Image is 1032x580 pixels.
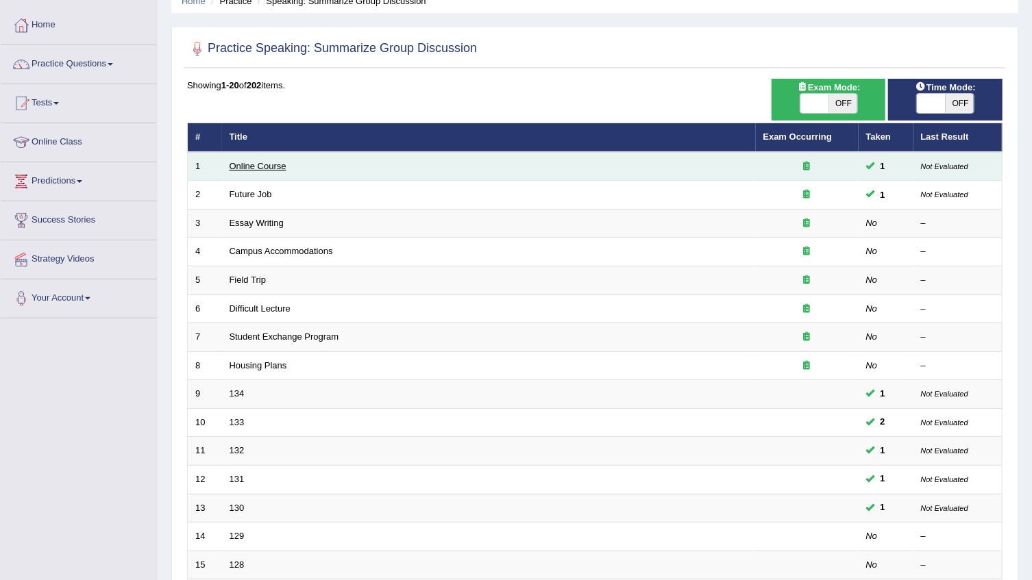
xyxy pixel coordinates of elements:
[875,444,891,458] span: You can still take this question
[188,266,222,295] td: 5
[230,275,266,285] a: Field Trip
[866,275,878,285] em: No
[866,303,878,314] em: No
[1,6,157,40] a: Home
[1,201,157,236] a: Success Stories
[921,360,995,373] div: –
[230,246,333,256] a: Campus Accommodations
[188,294,222,323] td: 6
[763,245,851,258] div: Exam occurring question
[188,437,222,466] td: 11
[859,123,913,152] th: Taken
[230,303,291,314] a: Difficult Lecture
[188,351,222,380] td: 8
[921,217,995,230] div: –
[188,465,222,494] td: 12
[188,380,222,409] td: 9
[222,123,756,152] th: Title
[866,531,878,541] em: No
[230,531,245,541] a: 129
[1,279,157,314] a: Your Account
[866,559,878,570] em: No
[763,217,851,230] div: Exam occurring question
[1,84,157,118] a: Tests
[921,162,968,171] small: Not Evaluated
[875,188,891,202] span: You can still take this question
[772,79,886,121] div: Show exams occurring in exams
[230,559,245,570] a: 128
[791,80,865,94] span: Exam Mode:
[866,360,878,370] em: No
[875,387,891,401] span: You can still take this question
[921,530,995,543] div: –
[763,160,851,173] div: Exam occurring question
[921,418,968,427] small: Not Evaluated
[875,472,891,486] span: You can still take this question
[921,559,995,572] div: –
[230,360,287,370] a: Housing Plans
[875,501,891,515] span: You can still take this question
[188,123,222,152] th: #
[187,38,477,59] h2: Practice Speaking: Summarize Group Discussion
[188,522,222,551] td: 14
[230,218,284,228] a: Essay Writing
[763,360,851,373] div: Exam occurring question
[763,331,851,344] div: Exam occurring question
[188,323,222,352] td: 7
[913,123,1003,152] th: Last Result
[866,218,878,228] em: No
[1,123,157,157] a: Online Class
[921,274,995,287] div: –
[230,331,339,342] a: Student Exchange Program
[921,446,968,455] small: Not Evaluated
[188,181,222,210] td: 2
[875,415,891,429] span: You can still take this question
[921,245,995,258] div: –
[230,417,245,427] a: 133
[188,551,222,579] td: 15
[230,503,245,513] a: 130
[188,238,222,266] td: 4
[921,390,968,398] small: Not Evaluated
[247,80,262,90] b: 202
[866,246,878,256] em: No
[763,131,832,142] a: Exam Occurring
[188,152,222,181] td: 1
[921,504,968,512] small: Not Evaluated
[921,331,995,344] div: –
[230,189,272,199] a: Future Job
[875,159,891,173] span: You can still take this question
[230,388,245,399] a: 134
[763,303,851,316] div: Exam occurring question
[921,190,968,199] small: Not Evaluated
[188,494,222,522] td: 13
[946,94,974,113] span: OFF
[221,80,239,90] b: 1-20
[1,240,157,275] a: Strategy Videos
[188,408,222,437] td: 10
[230,445,245,455] a: 132
[1,162,157,197] a: Predictions
[1,45,157,79] a: Practice Questions
[230,474,245,484] a: 131
[910,80,981,94] span: Time Mode:
[763,188,851,201] div: Exam occurring question
[921,303,995,316] div: –
[230,161,286,171] a: Online Course
[188,209,222,238] td: 3
[921,475,968,483] small: Not Evaluated
[763,274,851,287] div: Exam occurring question
[866,331,878,342] em: No
[828,94,857,113] span: OFF
[187,79,1003,92] div: Showing of items.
